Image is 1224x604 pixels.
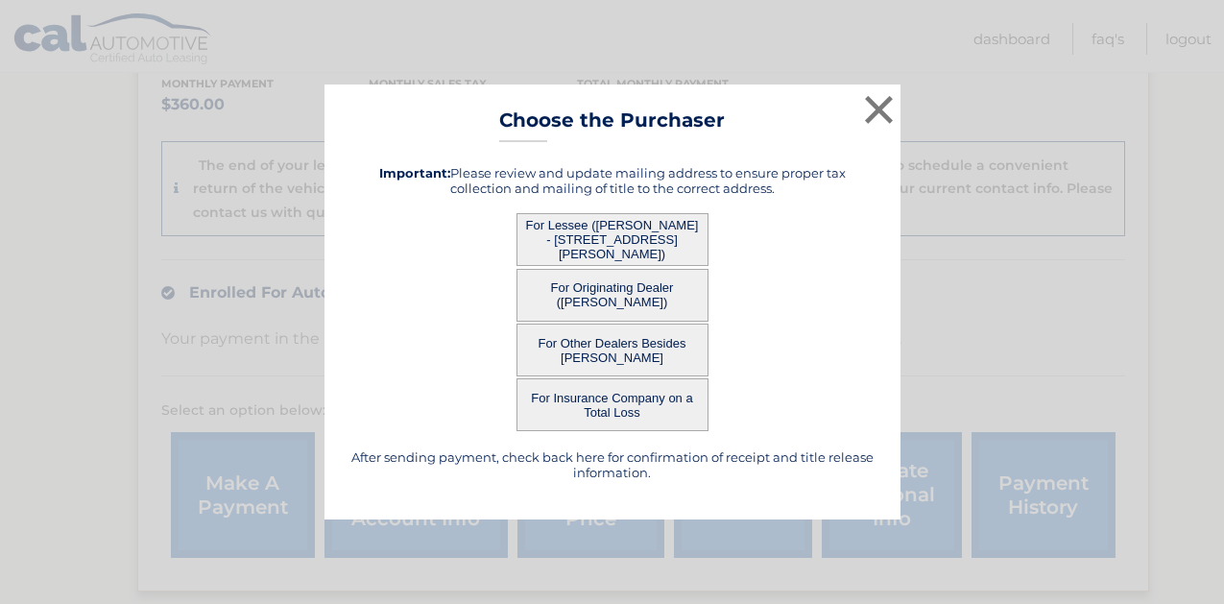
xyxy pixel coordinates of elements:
[499,109,725,142] h3: Choose the Purchaser
[379,165,450,181] strong: Important:
[348,165,876,196] h5: Please review and update mailing address to ensure proper tax collection and mailing of title to ...
[516,378,708,431] button: For Insurance Company on a Total Loss
[516,269,708,322] button: For Originating Dealer ([PERSON_NAME])
[860,90,899,129] button: ×
[348,449,876,480] h5: After sending payment, check back here for confirmation of receipt and title release information.
[516,213,708,266] button: For Lessee ([PERSON_NAME] - [STREET_ADDRESS][PERSON_NAME])
[516,324,708,376] button: For Other Dealers Besides [PERSON_NAME]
